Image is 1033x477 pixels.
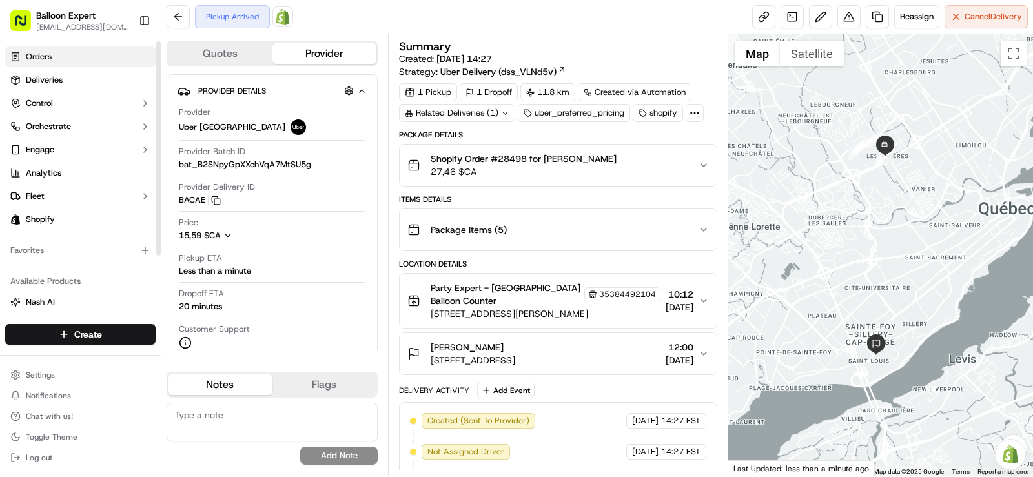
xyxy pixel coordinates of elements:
span: Provider [179,107,210,118]
div: Last Updated: less than a minute ago [728,460,875,476]
p: Welcome 👋 [13,52,235,72]
button: Control [5,93,156,114]
div: Past conversations [13,168,87,178]
span: [STREET_ADDRESS][PERSON_NAME] [431,307,660,320]
img: uber-new-logo.jpeg [291,119,306,135]
span: Orchestrate [26,121,71,132]
span: Dropoff ETA [179,288,224,299]
div: 11.8 km [520,83,575,101]
div: 3 [864,132,881,148]
div: 1 [848,143,864,160]
span: Uber Delivery (dss_VLNd5v) [440,65,557,78]
a: Shopify [272,6,293,27]
a: Terms (opens in new tab) [952,468,970,475]
a: Orders [5,46,156,67]
button: Map camera controls [1001,435,1027,461]
div: Location Details [399,259,717,269]
button: 15,59 $CA [179,230,292,241]
div: 1 Pickup [399,83,457,101]
button: Notes [168,374,272,395]
span: API Documentation [122,254,207,267]
img: 8016278978528_b943e370aa5ada12b00a_72.png [27,123,50,147]
div: We're available if you need us! [58,136,178,147]
span: Reassign [900,11,934,23]
button: Balloon Expert [36,9,96,22]
span: [DATE] [114,200,141,210]
span: Engage [26,144,54,156]
span: Provider Batch ID [179,146,245,157]
span: Provider Details [198,86,266,96]
span: 15,59 $CA [179,230,221,241]
button: Chat with us! [5,407,156,425]
a: 💻API Documentation [104,249,212,272]
img: 1736555255976-a54dd68f-1ca7-489b-9aae-adbdc363a1c4 [13,123,36,147]
button: Engage [5,139,156,160]
button: Nash AI [5,292,156,312]
span: [DATE] 14:27 [436,53,492,65]
button: Fleet [5,186,156,207]
span: Pylon [128,285,156,295]
div: Less than a minute [179,265,251,277]
div: 5 [876,147,893,164]
button: [PERSON_NAME][STREET_ADDRESS]12:00[DATE] [400,333,717,374]
span: Shopify Order #28498 for [PERSON_NAME] [431,152,617,165]
button: Show satellite imagery [780,41,844,66]
button: Shopify Order #28498 for [PERSON_NAME]27,46 $CA [400,145,717,186]
div: 💻 [109,255,119,265]
button: Start new chat [220,127,235,143]
button: Provider [272,43,377,64]
button: Toggle Theme [5,428,156,446]
span: Log out [26,452,52,463]
span: [STREET_ADDRESS] [431,354,515,367]
span: 35384492104 [599,289,656,299]
span: Uber [GEOGRAPHIC_DATA] [179,121,285,133]
span: [PERSON_NAME] [431,341,504,354]
div: 1 Dropoff [460,83,518,101]
button: [EMAIL_ADDRESS][DOMAIN_NAME] [36,22,128,32]
span: [DATE] [666,301,693,314]
a: Analytics [5,163,156,183]
span: Shopify [26,214,55,225]
span: 27,46 $CA [431,165,617,178]
a: Shopify [5,209,156,230]
span: Package Items ( 5 ) [431,223,507,236]
button: Log out [5,449,156,467]
div: Available Products [5,271,156,292]
span: [DATE] [666,354,693,367]
span: 10:12 [666,288,693,301]
span: Price [179,217,198,228]
button: Package Items (5) [400,209,717,250]
img: Brigitte Vinadas [13,188,34,208]
span: Knowledge Base [26,254,99,267]
span: Create [74,328,102,341]
button: Notifications [5,387,156,405]
span: Analytics [26,167,61,179]
span: Provider Delivery ID [179,181,255,193]
div: Delivery Activity [399,385,469,396]
button: Balloon Expert[EMAIL_ADDRESS][DOMAIN_NAME] [5,5,134,36]
span: Fleet [26,190,45,202]
img: Google [731,460,774,476]
span: 12:00 [666,341,693,354]
a: Powered byPylon [91,285,156,295]
span: [DATE] [632,446,659,458]
button: Party Expert - [GEOGRAPHIC_DATA] Balloon Counter35384492104[STREET_ADDRESS][PERSON_NAME]10:12[DATE] [400,274,717,328]
div: shopify [633,104,683,122]
span: Nash AI [26,296,55,308]
span: Deliveries [26,74,63,86]
button: Orchestrate [5,116,156,137]
div: Items Details [399,194,717,205]
a: 📗Knowledge Base [8,249,104,272]
span: Notifications [26,391,71,401]
a: Nash AI [10,296,150,308]
img: Shopify logo [10,214,21,225]
input: Got a question? Start typing here... [34,83,232,97]
div: Package Details [399,130,717,140]
span: Toggle Theme [26,432,77,442]
img: Nash [13,13,39,39]
a: Deliveries [5,70,156,90]
span: 14:27 EST [661,415,701,427]
button: Settings [5,366,156,384]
